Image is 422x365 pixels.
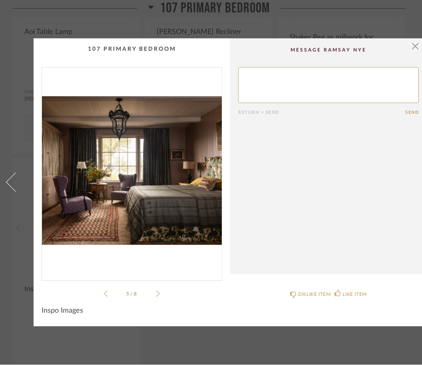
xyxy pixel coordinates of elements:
[298,291,330,299] div: DISLIKE ITEM
[42,307,83,315] span: Inspo Images
[126,292,130,297] span: 5
[42,68,222,274] div: 4
[134,292,138,297] span: 8
[405,110,419,115] button: Send
[42,68,222,274] img: 978470c2-ccca-4a42-b22c-669e9df675c7_1000x1000.jpg
[342,291,366,299] div: LIKE ITEM
[130,292,134,297] span: /
[238,110,405,115] div: Return = Send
